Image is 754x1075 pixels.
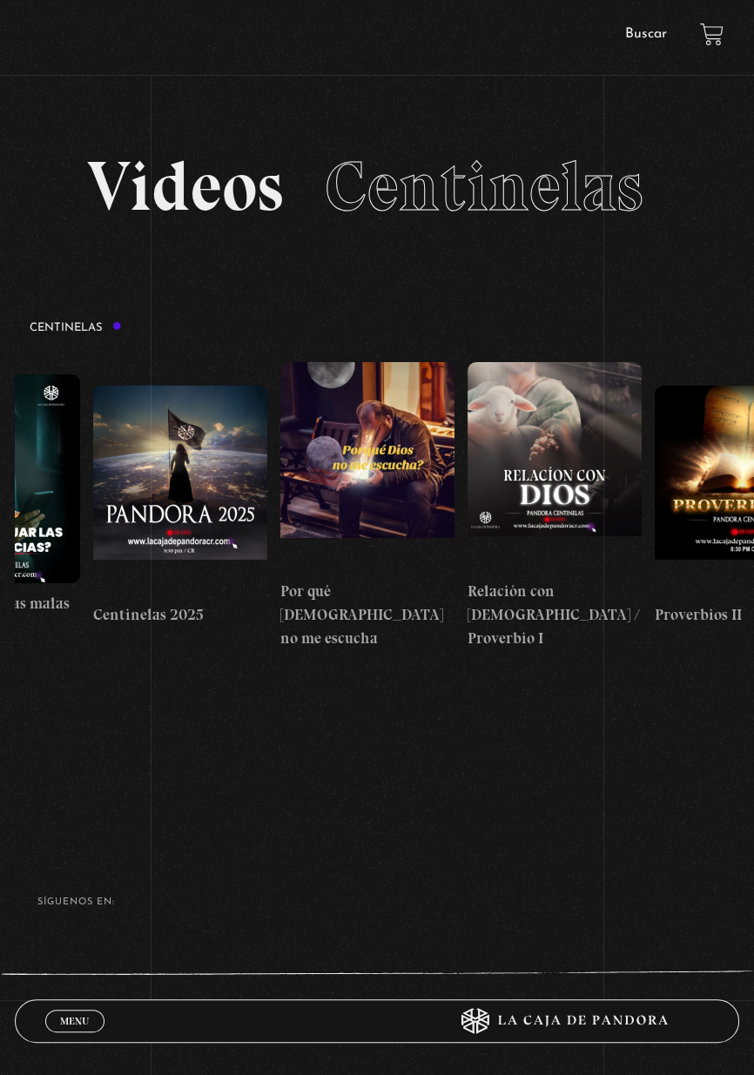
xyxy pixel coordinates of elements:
[87,151,666,221] h2: Videos
[625,27,667,41] a: Buscar
[700,23,724,46] a: View your shopping cart
[280,351,454,662] a: Por qué [DEMOGRAPHIC_DATA] no me escucha
[325,144,643,228] span: Centinelas
[55,1031,96,1043] span: Cerrar
[93,351,267,662] a: Centinelas 2025
[93,603,267,627] h4: Centinelas 2025
[60,1016,89,1026] span: Menu
[468,351,642,662] a: Relación con [DEMOGRAPHIC_DATA] / Proverbio I
[37,897,716,907] h4: SÍguenos en:
[468,580,642,650] h4: Relación con [DEMOGRAPHIC_DATA] / Proverbio I
[280,580,454,650] h4: Por qué [DEMOGRAPHIC_DATA] no me escucha
[30,321,122,333] h3: Centinelas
